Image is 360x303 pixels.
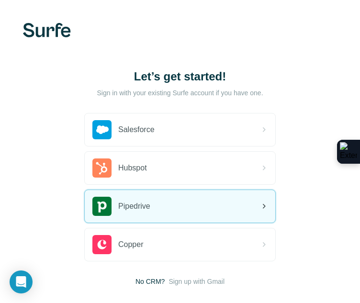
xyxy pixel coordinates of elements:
span: Hubspot [118,162,147,174]
img: hubspot's logo [92,158,112,178]
img: Surfe's logo [23,23,71,37]
img: copper's logo [92,235,112,254]
div: Open Intercom Messenger [10,270,33,293]
img: pipedrive's logo [92,197,112,216]
h1: Let’s get started! [84,69,276,84]
span: No CRM? [135,277,165,286]
p: Sign in with your existing Surfe account if you have one. [97,88,263,98]
img: Extension Icon [340,142,357,161]
button: Sign up with Gmail [169,277,225,286]
img: salesforce's logo [92,120,112,139]
span: Copper [118,239,143,250]
span: Pipedrive [118,201,150,212]
span: Salesforce [118,124,155,135]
